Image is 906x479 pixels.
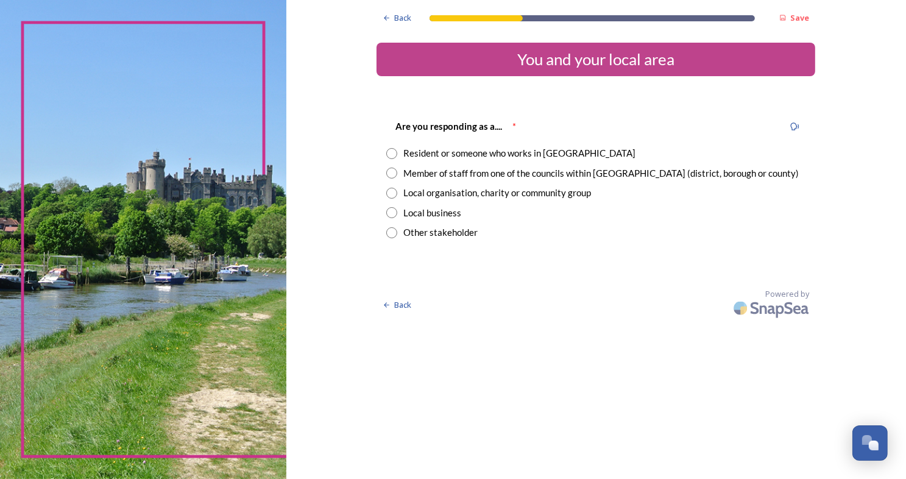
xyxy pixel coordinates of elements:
div: Local organisation, charity or community group [403,186,591,200]
span: Back [394,12,411,24]
div: Other stakeholder [403,225,478,239]
span: Powered by [765,288,809,300]
img: SnapSea Logo [730,294,815,322]
button: Open Chat [852,425,888,461]
div: Local business [403,206,461,220]
span: Back [394,299,411,311]
div: Member of staff from one of the councils within [GEOGRAPHIC_DATA] (district, borough or county) [403,166,799,180]
div: You and your local area [381,48,810,71]
strong: Are you responding as a.... [395,121,502,132]
div: Resident or someone who works in [GEOGRAPHIC_DATA] [403,146,635,160]
strong: Save [790,12,809,23]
